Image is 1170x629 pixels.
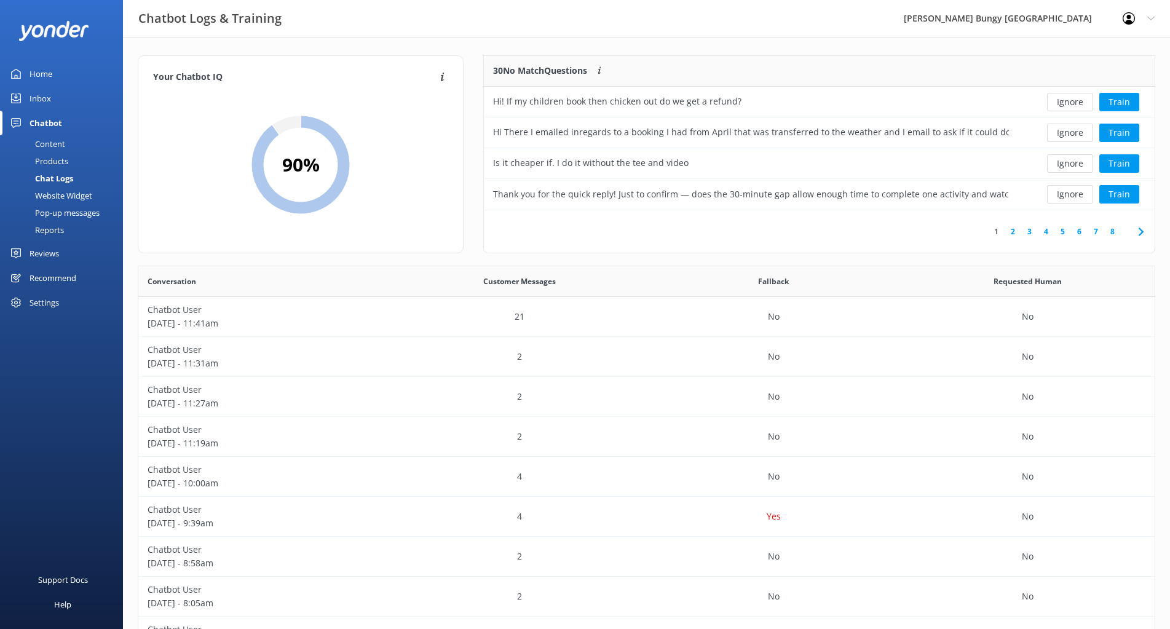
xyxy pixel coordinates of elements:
[7,204,123,221] a: Pop-up messages
[30,111,62,135] div: Chatbot
[54,592,71,617] div: Help
[1038,226,1054,237] a: 4
[148,596,383,610] p: [DATE] - 8:05am
[138,297,1155,337] div: row
[768,310,780,323] p: No
[282,150,320,180] h2: 90 %
[1047,185,1093,204] button: Ignore
[148,503,383,516] p: Chatbot User
[7,135,65,152] div: Content
[138,337,1155,377] div: row
[768,470,780,483] p: No
[148,556,383,570] p: [DATE] - 8:58am
[30,86,51,111] div: Inbox
[138,457,1155,497] div: row
[18,21,89,41] img: yonder-white-logo.png
[1021,226,1038,237] a: 3
[148,543,383,556] p: Chatbot User
[1022,590,1034,603] p: No
[768,430,780,443] p: No
[493,95,741,108] div: Hi! If my children book then chicken out do we get a refund?
[138,9,282,28] h3: Chatbot Logs & Training
[1104,226,1121,237] a: 8
[7,204,100,221] div: Pop-up messages
[7,187,123,204] a: Website Widget
[1099,124,1139,142] button: Train
[148,423,383,437] p: Chatbot User
[148,343,383,357] p: Chatbot User
[768,590,780,603] p: No
[1054,226,1071,237] a: 5
[7,152,123,170] a: Products
[1047,154,1093,173] button: Ignore
[148,437,383,450] p: [DATE] - 11:19am
[148,317,383,330] p: [DATE] - 11:41am
[148,357,383,370] p: [DATE] - 11:31am
[148,303,383,317] p: Chatbot User
[7,221,123,239] a: Reports
[148,383,383,397] p: Chatbot User
[148,463,383,477] p: Chatbot User
[1099,154,1139,173] button: Train
[517,510,522,523] p: 4
[484,179,1155,210] div: row
[1022,550,1034,563] p: No
[768,390,780,403] p: No
[1071,226,1088,237] a: 6
[483,275,556,287] span: Customer Messages
[994,275,1062,287] span: Requested Human
[517,590,522,603] p: 2
[1022,430,1034,443] p: No
[517,470,522,483] p: 4
[1022,350,1034,363] p: No
[493,125,1009,139] div: Hi There I emailed inregards to a booking I had from April that was transferred to the weather an...
[515,310,524,323] p: 21
[138,497,1155,537] div: row
[1005,226,1021,237] a: 2
[1022,510,1034,523] p: No
[30,266,76,290] div: Recommend
[138,537,1155,577] div: row
[493,188,1009,201] div: Thank you for the quick reply! Just to confirm — does the 30-minute gap allow enough time to comp...
[7,170,123,187] a: Chat Logs
[767,510,781,523] p: Yes
[484,148,1155,179] div: row
[148,583,383,596] p: Chatbot User
[148,275,196,287] span: Conversation
[484,117,1155,148] div: row
[493,156,689,170] div: Is it cheaper if. I do it without the tee and video
[7,187,92,204] div: Website Widget
[138,377,1155,417] div: row
[517,350,522,363] p: 2
[138,417,1155,457] div: row
[148,516,383,530] p: [DATE] - 9:39am
[517,430,522,443] p: 2
[758,275,789,287] span: Fallback
[148,477,383,490] p: [DATE] - 10:00am
[30,61,52,86] div: Home
[7,170,73,187] div: Chat Logs
[1099,185,1139,204] button: Train
[1047,93,1093,111] button: Ignore
[1047,124,1093,142] button: Ignore
[30,290,59,315] div: Settings
[517,390,522,403] p: 2
[138,577,1155,617] div: row
[7,135,123,152] a: Content
[493,64,587,77] p: 30 No Match Questions
[1022,310,1034,323] p: No
[38,568,88,592] div: Support Docs
[484,87,1155,117] div: row
[484,87,1155,210] div: grid
[517,550,522,563] p: 2
[768,550,780,563] p: No
[7,221,64,239] div: Reports
[1022,470,1034,483] p: No
[153,71,437,84] h4: Your Chatbot IQ
[1022,390,1034,403] p: No
[1088,226,1104,237] a: 7
[148,397,383,410] p: [DATE] - 11:27am
[7,152,68,170] div: Products
[1099,93,1139,111] button: Train
[768,350,780,363] p: No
